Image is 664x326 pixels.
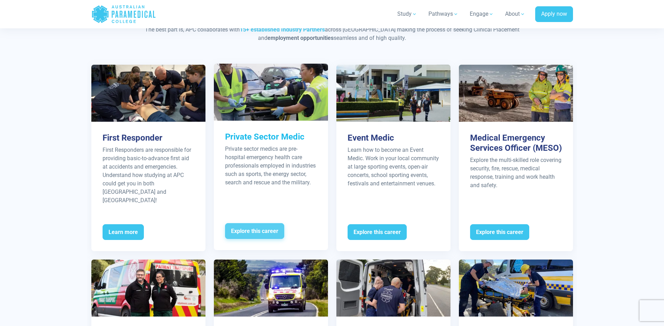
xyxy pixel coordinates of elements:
[225,132,317,142] h3: Private Sector Medic
[470,156,562,190] div: Explore the multi-skilled role covering security, fire, rescue, medical response, training and wo...
[214,64,328,250] a: Private Sector Medic Private sector medics are pre-hospital emergency health care professionals e...
[103,146,194,205] p: First Responders are responsible for providing basic-to-advance first aid at accidents and emerge...
[91,65,205,251] a: First Responder First Responders are responsible for providing basic-to-advance first aid at acci...
[214,64,328,121] img: Private Sector Medic
[103,133,194,143] h3: First Responder
[91,3,156,26] a: Australian Paramedical College
[501,4,530,24] a: About
[393,4,421,24] a: Study
[240,26,325,33] a: 15+ established Industry Partners
[336,65,450,251] a: Event Medic Learn how to become an Event Medic. Work in your local community at large sporting ev...
[459,65,573,251] a: Medical Emergency Services Officer (MESO) Explore the multi-skilled role covering security, fire,...
[336,260,450,317] img: Ambulance Transport Attendant (ATA)
[214,260,328,317] img: Emergency Medical Technician (EMT)
[348,146,439,188] div: Learn how to become an Event Medic. Work in your local community at large sporting events, open-a...
[470,224,529,240] span: Explore this career
[336,65,450,122] img: Event Medic
[466,4,498,24] a: Engage
[459,65,573,122] img: Medical Emergency Services Officer (MESO)
[103,224,144,240] span: Learn more
[267,35,334,41] strong: employment opportunities
[424,4,463,24] a: Pathways
[91,260,205,317] img: Patient Transport Officer (PTO)
[348,224,407,240] span: Explore this career
[225,223,284,239] span: Explore this career
[348,133,439,143] h3: Event Medic
[127,26,537,42] p: The best part is, APC collaborates with across [GEOGRAPHIC_DATA] making the process of seeking Cl...
[225,145,317,187] div: Private sector medics are pre-hospital emergency health care professionals employed in industries...
[470,133,562,153] h3: Medical Emergency Services Officer (MESO)
[91,65,205,122] img: First Responder
[535,6,573,22] a: Apply now
[459,260,573,317] img: Industrial Medic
